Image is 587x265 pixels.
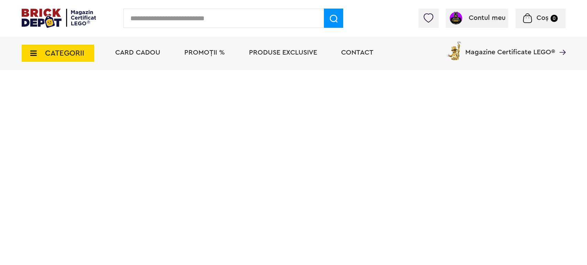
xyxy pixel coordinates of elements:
a: Contact [341,49,373,56]
small: 0 [551,15,558,22]
a: Card Cadou [115,49,160,56]
a: Contul meu [448,14,506,21]
span: CATEGORII [45,49,84,57]
span: Coș [536,14,548,21]
span: Magazine Certificate LEGO® [465,40,555,56]
a: Produse exclusive [249,49,317,56]
a: Magazine Certificate LEGO® [555,40,566,47]
span: Contul meu [469,14,506,21]
a: PROMOȚII % [184,49,225,56]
